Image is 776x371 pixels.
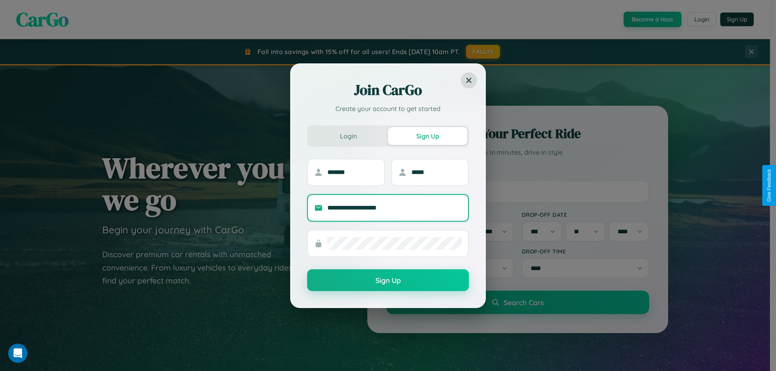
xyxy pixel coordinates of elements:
h2: Join CarGo [307,80,469,100]
iframe: Intercom live chat [8,344,27,363]
button: Sign Up [307,269,469,291]
p: Create your account to get started [307,104,469,113]
div: Give Feedback [766,169,772,202]
button: Sign Up [388,127,467,145]
button: Login [309,127,388,145]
